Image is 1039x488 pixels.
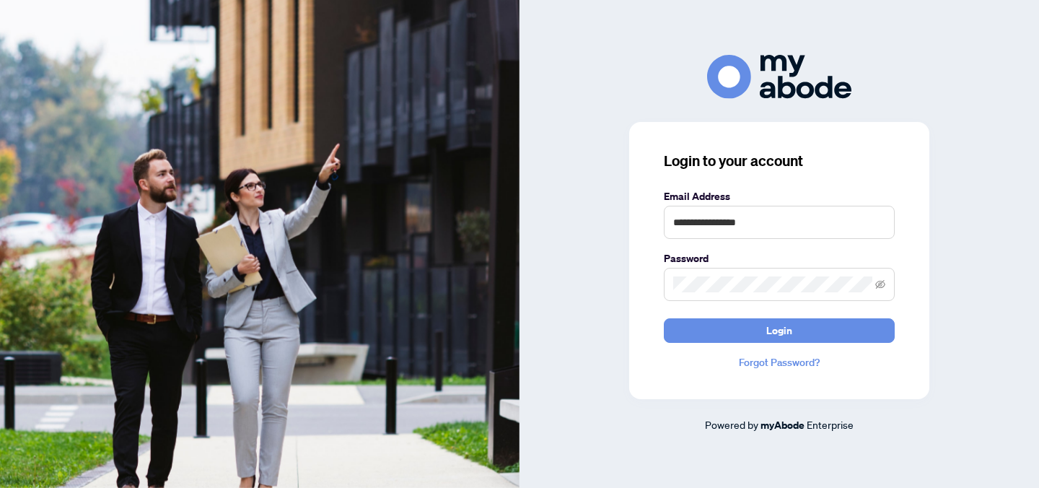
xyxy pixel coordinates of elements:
img: ma-logo [707,55,851,99]
h3: Login to your account [664,151,895,171]
span: eye-invisible [875,279,885,289]
span: Login [766,319,792,342]
span: Powered by [705,418,758,431]
label: Password [664,250,895,266]
a: Forgot Password? [664,354,895,370]
label: Email Address [664,188,895,204]
button: Login [664,318,895,343]
a: myAbode [760,417,805,433]
span: Enterprise [807,418,854,431]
